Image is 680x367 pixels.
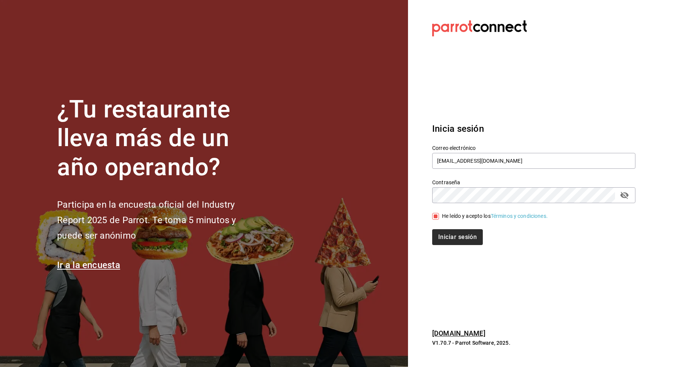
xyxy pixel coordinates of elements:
[57,197,261,243] h2: Participa en la encuesta oficial del Industry Report 2025 de Parrot. Te toma 5 minutos y puede se...
[618,189,631,202] button: passwordField
[432,153,635,169] input: Ingresa tu correo electrónico
[432,339,635,347] p: V1.70.7 - Parrot Software, 2025.
[442,212,548,220] div: He leído y acepto los
[432,229,483,245] button: Iniciar sesión
[432,179,635,185] label: Contraseña
[432,122,635,136] h3: Inicia sesión
[57,260,120,270] a: Ir a la encuesta
[432,145,635,150] label: Correo electrónico
[57,95,261,182] h1: ¿Tu restaurante lleva más de un año operando?
[491,213,548,219] a: Términos y condiciones.
[432,329,485,337] a: [DOMAIN_NAME]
